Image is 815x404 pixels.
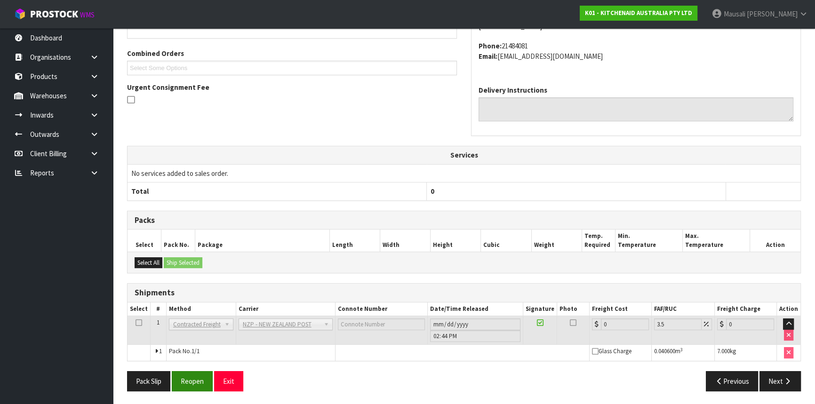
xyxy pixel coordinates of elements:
span: 1/1 [192,347,200,355]
img: cube-alt.png [14,8,26,20]
th: Signature [523,302,557,316]
address: 21484081 [EMAIL_ADDRESS][DOMAIN_NAME] [479,41,793,61]
th: Carrier [236,302,336,316]
th: Pack No. [161,230,195,252]
strong: K01 - KITCHENAID AUSTRALIA PTY LTD [585,9,692,17]
th: Freight Cost [589,302,651,316]
th: Connote Number [336,302,427,316]
span: [PERSON_NAME] [747,9,798,18]
button: Previous [706,371,759,391]
a: K01 - KITCHENAID AUSTRALIA PTY LTD [580,6,697,21]
th: Action [776,302,800,316]
th: Select [128,302,151,316]
th: Photo [557,302,590,316]
label: Delivery Instructions [479,85,547,95]
th: # [151,302,167,316]
th: FAF/RUC [651,302,714,316]
td: No services added to sales order. [128,164,800,182]
strong: phone [479,41,502,50]
small: WMS [80,10,95,19]
input: Freight Charge [726,318,774,330]
button: Pack Slip [127,371,170,391]
th: Date/Time Released [427,302,523,316]
th: Min. Temperature [615,230,683,252]
th: Action [750,230,800,252]
td: kg [714,345,776,361]
button: Ship Selected [164,257,202,269]
th: Max. Temperature [683,230,750,252]
th: Method [166,302,236,316]
th: Cubic [481,230,531,252]
span: Mausali [724,9,745,18]
span: Contracted Freight [173,319,221,330]
sup: 3 [680,347,683,353]
span: 0.040600 [654,347,675,355]
th: Temp. Required [582,230,615,252]
label: Combined Orders [127,48,184,58]
span: 1 [157,318,160,326]
span: Glass Charge [592,347,631,355]
span: 7.000 [717,347,730,355]
th: Select [128,230,161,252]
span: NZP - NEW ZEALAND POST [243,319,320,330]
td: m [651,345,714,361]
button: Reopen [172,371,213,391]
th: Height [431,230,481,252]
span: ProStock [30,8,78,20]
th: Weight [531,230,582,252]
label: Urgent Consignment Fee [127,82,209,92]
th: Total [128,182,427,200]
span: 0 [431,187,434,196]
td: Pack No. [166,345,336,361]
strong: email [479,52,497,61]
h3: Shipments [135,288,793,297]
span: 1 [159,347,162,355]
th: Services [128,146,800,164]
button: Select All [135,257,162,269]
input: Freight Adjustment [654,318,702,330]
th: Package [195,230,329,252]
th: Freight Charge [714,302,776,316]
th: Length [329,230,380,252]
input: Connote Number [338,318,424,330]
h3: Packs [135,216,793,225]
input: Freight Cost [601,318,649,330]
button: Exit [214,371,243,391]
th: Width [380,230,430,252]
button: Next [759,371,801,391]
